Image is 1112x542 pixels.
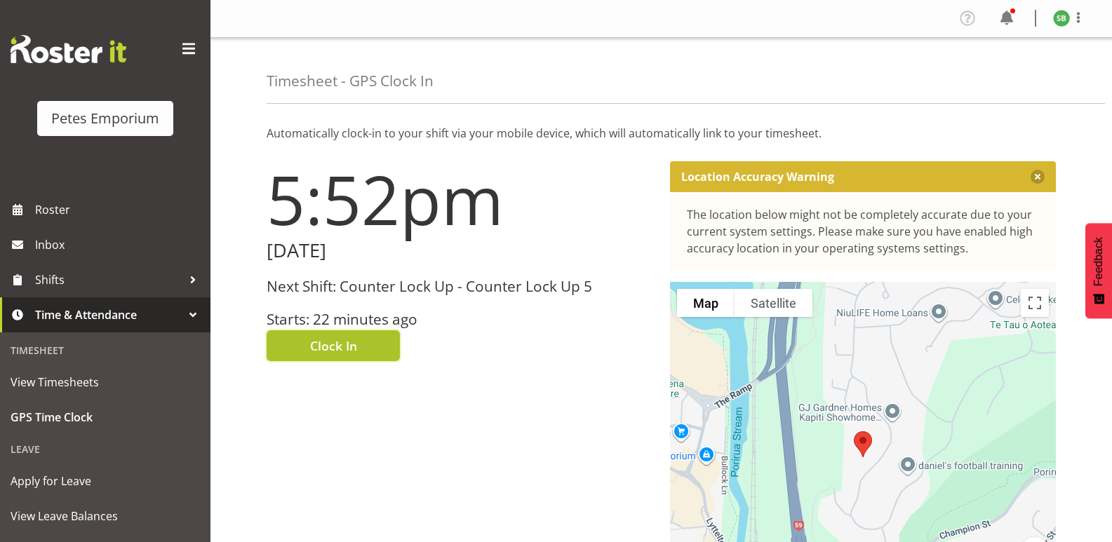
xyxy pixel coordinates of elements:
[4,499,207,534] a: View Leave Balances
[4,400,207,435] a: GPS Time Clock
[310,337,357,355] span: Clock In
[35,269,182,290] span: Shifts
[267,73,434,89] h4: Timesheet - GPS Clock In
[267,278,653,294] h3: Next Shift: Counter Lock Up - Counter Lock Up 5
[681,170,834,184] p: Location Accuracy Warning
[267,330,400,361] button: Clock In
[1053,10,1070,27] img: stephanie-burden9828.jpg
[267,125,1056,142] p: Automatically clock-in to your shift via your mobile device, which will automatically link to you...
[267,311,653,327] h3: Starts: 22 minutes ago
[11,506,200,527] span: View Leave Balances
[4,365,207,400] a: View Timesheets
[11,372,200,393] span: View Timesheets
[677,289,735,317] button: Show street map
[1021,289,1049,317] button: Toggle fullscreen view
[35,304,182,325] span: Time & Attendance
[11,407,200,428] span: GPS Time Clock
[35,199,203,220] span: Roster
[687,206,1040,257] div: The location below might not be completely accurate due to your current system settings. Please m...
[35,234,203,255] span: Inbox
[1085,223,1112,318] button: Feedback - Show survey
[267,240,653,262] h2: [DATE]
[267,161,653,237] h1: 5:52pm
[4,435,207,463] div: Leave
[11,35,126,63] img: Rosterit website logo
[4,336,207,365] div: Timesheet
[11,470,200,492] span: Apply for Leave
[735,289,812,317] button: Show satellite imagery
[51,108,159,129] div: Petes Emporium
[4,463,207,499] a: Apply for Leave
[1092,237,1105,286] span: Feedback
[1031,170,1045,184] button: Close message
